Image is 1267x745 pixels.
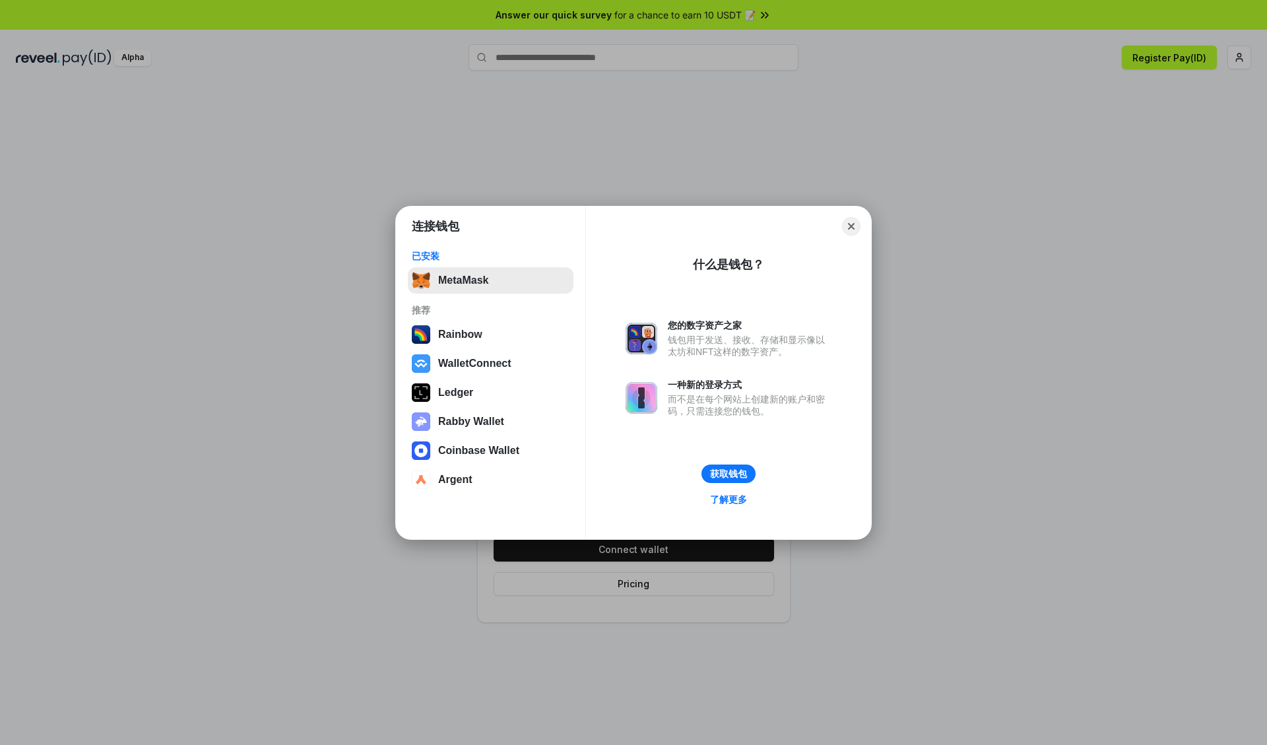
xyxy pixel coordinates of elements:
[701,465,756,483] button: 获取钱包
[693,257,764,273] div: 什么是钱包？
[408,350,573,377] button: WalletConnect
[412,250,569,262] div: 已安装
[412,218,459,234] h1: 连接钱包
[412,470,430,489] img: svg+xml,%3Csvg%20width%3D%2228%22%20height%3D%2228%22%20viewBox%3D%220%200%2028%2028%22%20fill%3D...
[438,387,473,399] div: Ledger
[438,275,488,286] div: MetaMask
[710,468,747,480] div: 获取钱包
[412,412,430,431] img: svg+xml,%3Csvg%20xmlns%3D%22http%3A%2F%2Fwww.w3.org%2F2000%2Fsvg%22%20fill%3D%22none%22%20viewBox...
[626,323,657,354] img: svg+xml,%3Csvg%20xmlns%3D%22http%3A%2F%2Fwww.w3.org%2F2000%2Fsvg%22%20fill%3D%22none%22%20viewBox...
[408,379,573,406] button: Ledger
[710,494,747,505] div: 了解更多
[438,329,482,340] div: Rainbow
[408,408,573,435] button: Rabby Wallet
[408,467,573,493] button: Argent
[412,354,430,373] img: svg+xml,%3Csvg%20width%3D%2228%22%20height%3D%2228%22%20viewBox%3D%220%200%2028%2028%22%20fill%3D...
[412,304,569,316] div: 推荐
[668,334,831,358] div: 钱包用于发送、接收、存储和显示像以太坊和NFT这样的数字资产。
[408,267,573,294] button: MetaMask
[438,358,511,370] div: WalletConnect
[408,321,573,348] button: Rainbow
[412,383,430,402] img: svg+xml,%3Csvg%20xmlns%3D%22http%3A%2F%2Fwww.w3.org%2F2000%2Fsvg%22%20width%3D%2228%22%20height%3...
[438,474,472,486] div: Argent
[702,491,755,508] a: 了解更多
[412,441,430,460] img: svg+xml,%3Csvg%20width%3D%2228%22%20height%3D%2228%22%20viewBox%3D%220%200%2028%2028%22%20fill%3D...
[408,437,573,464] button: Coinbase Wallet
[842,217,861,236] button: Close
[412,325,430,344] img: svg+xml,%3Csvg%20width%3D%22120%22%20height%3D%22120%22%20viewBox%3D%220%200%20120%20120%22%20fil...
[668,393,831,417] div: 而不是在每个网站上创建新的账户和密码，只需连接您的钱包。
[438,445,519,457] div: Coinbase Wallet
[668,379,831,391] div: 一种新的登录方式
[412,271,430,290] img: svg+xml,%3Csvg%20fill%3D%22none%22%20height%3D%2233%22%20viewBox%3D%220%200%2035%2033%22%20width%...
[668,319,831,331] div: 您的数字资产之家
[438,416,504,428] div: Rabby Wallet
[626,382,657,414] img: svg+xml,%3Csvg%20xmlns%3D%22http%3A%2F%2Fwww.w3.org%2F2000%2Fsvg%22%20fill%3D%22none%22%20viewBox...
